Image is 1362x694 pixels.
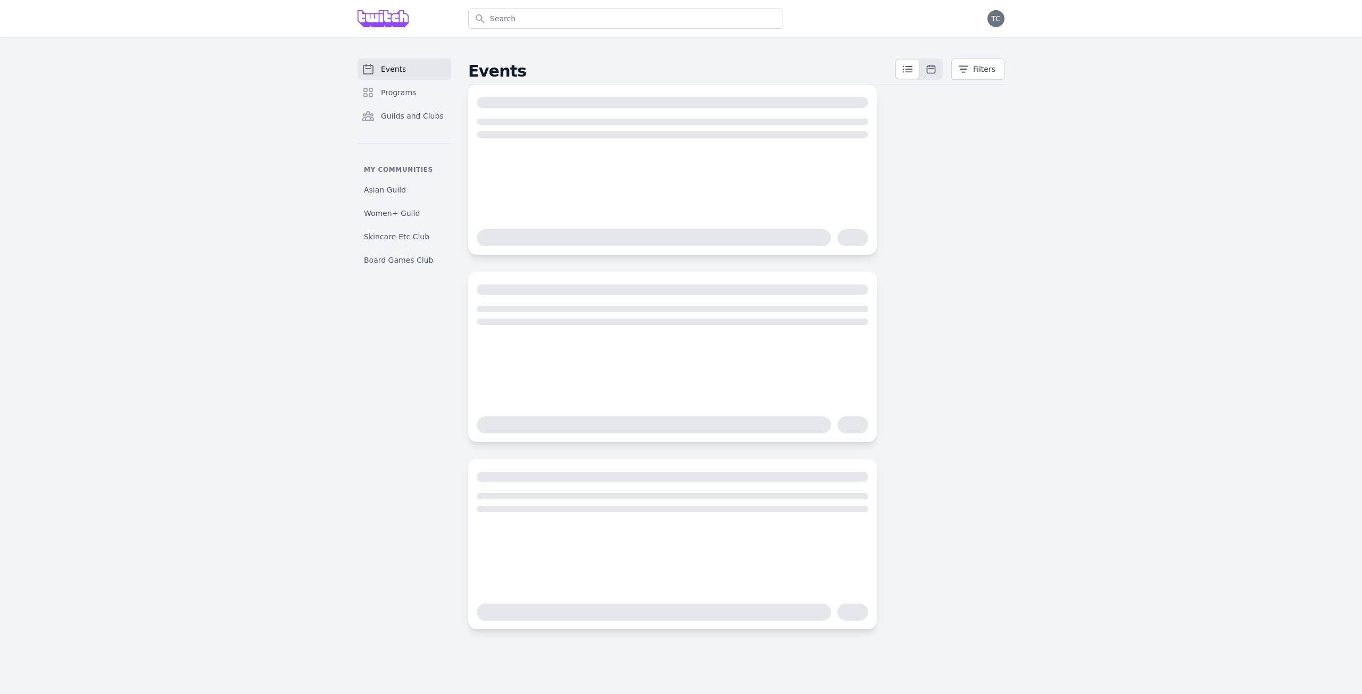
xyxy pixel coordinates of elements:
[358,250,451,270] a: Board Games Club
[358,180,451,199] a: Asian Guild
[364,231,429,242] span: Skincare-Etc Club
[358,58,451,270] nav: Sidebar
[364,208,420,219] span: Women+ Guild
[358,165,451,174] p: My communities
[468,62,895,81] h2: Events
[358,204,451,223] a: Women+ Guild
[358,227,451,246] a: Skincare-Etc Club
[358,58,451,80] a: Events
[358,105,451,127] a: Guilds and Clubs
[951,58,1004,80] button: Filters
[364,185,406,195] span: Asian Guild
[381,64,406,74] span: Events
[991,15,1001,22] span: TC
[987,10,1004,27] button: TC
[358,82,451,103] a: Programs
[358,10,409,27] img: Grove
[381,111,444,121] span: Guilds and Clubs
[381,87,416,98] span: Programs
[468,9,783,29] input: Search
[364,255,433,265] span: Board Games Club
